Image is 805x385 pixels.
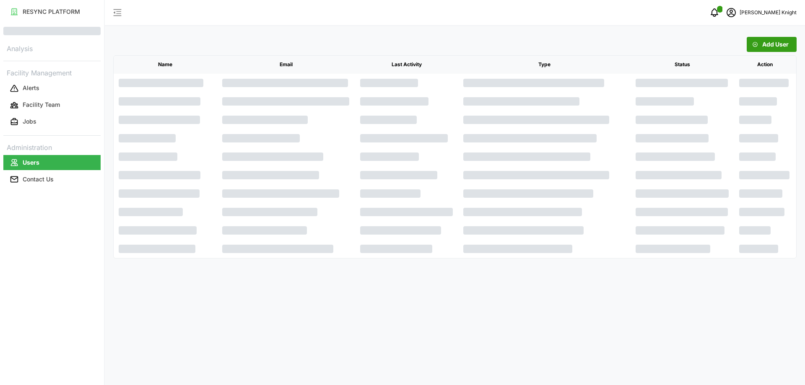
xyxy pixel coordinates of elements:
[3,80,101,97] a: Alerts
[23,101,60,109] p: Facility Team
[3,154,101,171] a: Users
[747,37,797,52] button: Add User
[3,171,101,188] a: Contact Us
[3,114,101,129] button: Jobs
[3,81,101,96] button: Alerts
[3,3,101,20] a: RESYNC PLATFORM
[3,172,101,187] button: Contact Us
[23,84,39,92] p: Alerts
[23,175,54,183] p: Contact Us
[3,155,101,170] button: Users
[3,141,101,153] p: Administration
[23,158,39,167] p: Users
[734,56,796,74] th: Action
[740,9,797,17] p: [PERSON_NAME] Knight
[3,42,101,54] p: Analysis
[217,56,355,74] th: Email
[706,4,723,21] button: notifications
[3,66,101,78] p: Facility Management
[458,56,631,74] th: Type
[762,37,789,52] span: Add User
[723,4,740,21] button: schedule
[114,56,217,74] th: Name
[3,97,101,114] a: Facility Team
[355,56,459,74] th: Last Activity
[3,98,101,113] button: Facility Team
[23,8,80,16] p: RESYNC PLATFORM
[3,4,101,19] button: RESYNC PLATFORM
[23,117,36,126] p: Jobs
[631,56,734,74] th: Status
